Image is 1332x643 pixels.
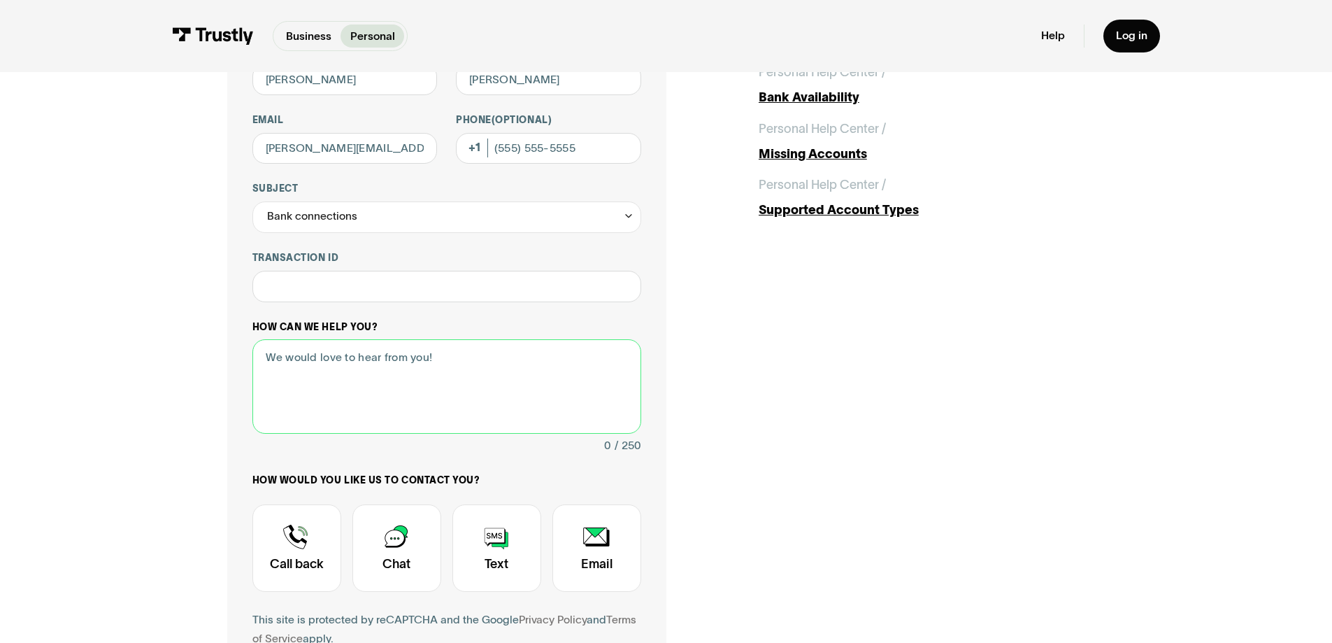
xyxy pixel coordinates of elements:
a: Personal [341,24,404,48]
label: How would you like us to contact you? [252,474,641,487]
a: Help [1041,29,1065,43]
a: Personal Help Center /Bank Availability [759,63,1105,107]
input: Howard [456,64,641,95]
div: Personal Help Center / [759,120,886,139]
a: Personal Help Center /Missing Accounts [759,120,1105,164]
label: Email [252,114,438,127]
span: (Optional) [492,115,552,125]
a: Privacy Policy [519,614,587,626]
div: Missing Accounts [759,145,1105,164]
div: Supported Account Types [759,201,1105,220]
label: Transaction ID [252,252,641,264]
div: / 250 [615,437,641,455]
a: Business [276,24,341,48]
a: Log in [1103,20,1160,52]
label: Phone [456,114,641,127]
a: Personal Help Center /Supported Account Types [759,176,1105,220]
div: Bank Availability [759,88,1105,107]
div: Personal Help Center / [759,176,886,195]
label: How can we help you? [252,321,641,334]
div: 0 [604,437,611,455]
label: Subject [252,183,641,195]
div: Log in [1116,29,1147,43]
div: Personal Help Center / [759,63,886,82]
div: Bank connections [252,202,641,233]
input: (555) 555-5555 [456,133,641,164]
input: alex@mail.com [252,133,438,164]
input: Alex [252,64,438,95]
img: Trustly Logo [172,27,254,45]
p: Business [286,28,331,45]
div: Bank connections [267,207,357,226]
p: Personal [350,28,395,45]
